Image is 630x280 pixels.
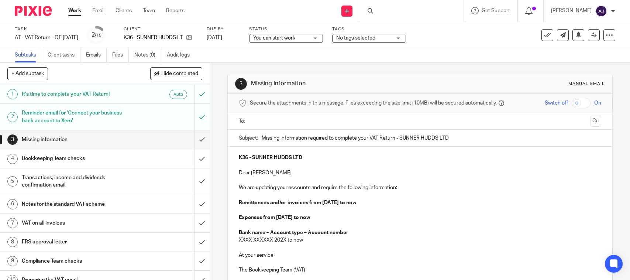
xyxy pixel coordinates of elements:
[568,81,605,87] div: Manual email
[15,34,78,41] div: AT - VAT Return - QE 31-08-2025
[332,26,406,32] label: Tags
[48,48,80,62] a: Client tasks
[545,99,568,107] span: Switch off
[22,153,132,164] h1: Bookkeeping Team checks
[250,99,497,107] span: Secure the attachments in this message. Files exceeding the size limit (10MB) will be secured aut...
[207,26,240,32] label: Due by
[169,90,187,99] div: Auto
[22,199,132,210] h1: Notes for the standard VAT scheme
[239,230,348,235] strong: Bank name – Account type – Account number
[482,8,510,13] span: Get Support
[68,7,81,14] a: Work
[590,116,601,127] button: Cc
[7,218,18,228] div: 7
[207,35,222,40] span: [DATE]
[7,89,18,99] div: 1
[112,48,129,62] a: Files
[336,35,375,41] span: No tags selected
[150,67,202,80] button: Hide completed
[253,35,295,41] span: You can start work
[7,199,18,209] div: 6
[22,107,132,126] h1: Reminder email for 'Connect your business bank account to Xero'
[595,5,607,17] img: svg%3E
[161,71,198,77] span: Hide completed
[143,7,155,14] a: Team
[15,48,42,62] a: Subtasks
[124,26,197,32] label: Client
[239,215,310,220] strong: Expenses from [DATE] to now
[22,256,132,267] h1: Compliance Team checks
[7,256,18,266] div: 9
[551,7,592,14] p: [PERSON_NAME]
[92,7,104,14] a: Email
[15,34,78,41] div: AT - VAT Return - QE [DATE]
[7,176,18,187] div: 5
[251,80,436,88] h1: Missing information
[92,31,101,39] div: 2
[22,218,132,229] h1: VAT on all invoices
[7,134,18,145] div: 3
[7,154,18,164] div: 4
[15,26,78,32] label: Task
[124,34,183,41] p: K36 - SUNNER HUDDS LTD
[239,266,601,274] p: The Bookkeeping Team (VAT)
[7,237,18,247] div: 8
[239,169,601,177] p: Dear [PERSON_NAME],
[239,134,258,142] label: Subject:
[22,89,132,100] h1: It's time to complete your VAT Return!
[249,26,323,32] label: Status
[239,184,601,191] p: We are updating your accounts and require the following information:
[86,48,107,62] a: Emails
[239,117,247,125] label: To:
[116,7,132,14] a: Clients
[239,155,302,160] strong: K36 - SUNNER HUDDS LTD
[95,33,101,37] small: /15
[235,78,247,90] div: 3
[166,7,185,14] a: Reports
[239,252,601,259] p: At your service!
[239,200,357,205] strong: Remittances and/or invoices from [DATE] to now
[22,236,132,247] h1: FRS approval letter
[7,112,18,122] div: 2
[134,48,161,62] a: Notes (0)
[594,99,601,107] span: On
[239,236,601,244] p: XXXX XXXXXX 202X to now
[22,172,132,191] h1: Transactions, income and dividends confirmation email
[22,134,132,145] h1: Missing information
[15,6,52,16] img: Pixie
[167,48,195,62] a: Audit logs
[7,67,48,80] button: + Add subtask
